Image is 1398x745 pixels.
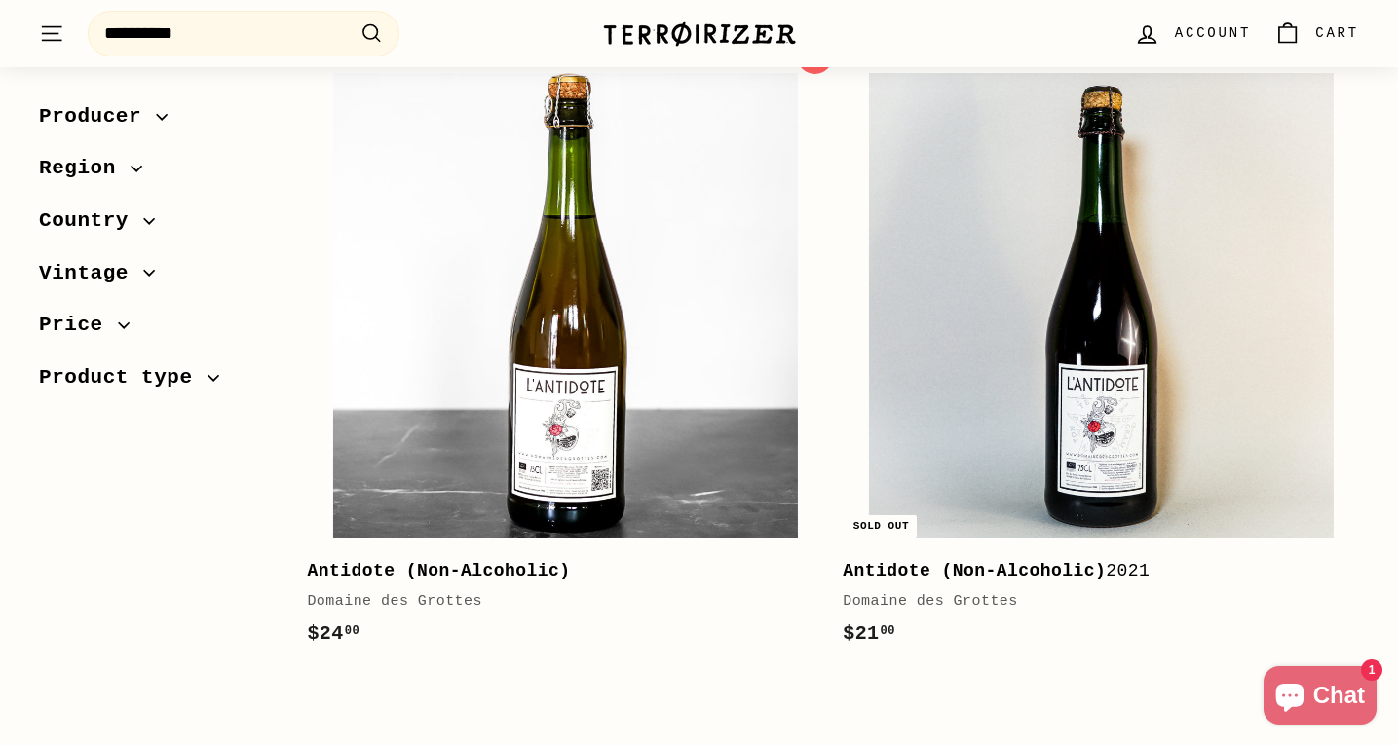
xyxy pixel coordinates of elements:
button: Producer [39,95,276,148]
button: Vintage [39,252,276,305]
span: Region [39,153,131,186]
b: Antidote (Non-Alcoholic) [307,561,570,580]
span: Product type [39,361,208,394]
div: Domaine des Grottes [843,590,1340,614]
div: Domaine des Grottes [307,590,804,614]
div: 2021 [843,557,1340,585]
button: Product type [39,356,276,409]
a: Sold out Antidote (Non-Alcoholic)2021Domaine des Grottes [843,48,1359,669]
b: Antidote (Non-Alcoholic) [843,561,1106,580]
span: Country [39,205,143,238]
span: Price [39,309,118,342]
button: Country [39,200,276,252]
sup: 00 [881,624,895,638]
span: $24 [307,622,359,645]
span: $21 [843,622,895,645]
div: Sold out [846,515,917,538]
button: Region [39,148,276,201]
button: Price [39,304,276,356]
span: Account [1175,22,1251,44]
span: Vintage [39,257,143,290]
a: Antidote (Non-Alcoholic) Domaine des Grottes [307,48,823,669]
a: Account [1122,5,1263,62]
span: Cart [1315,22,1359,44]
sup: 00 [345,624,359,638]
span: Producer [39,100,156,133]
a: Cart [1263,5,1371,62]
inbox-online-store-chat: Shopify online store chat [1258,666,1382,729]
